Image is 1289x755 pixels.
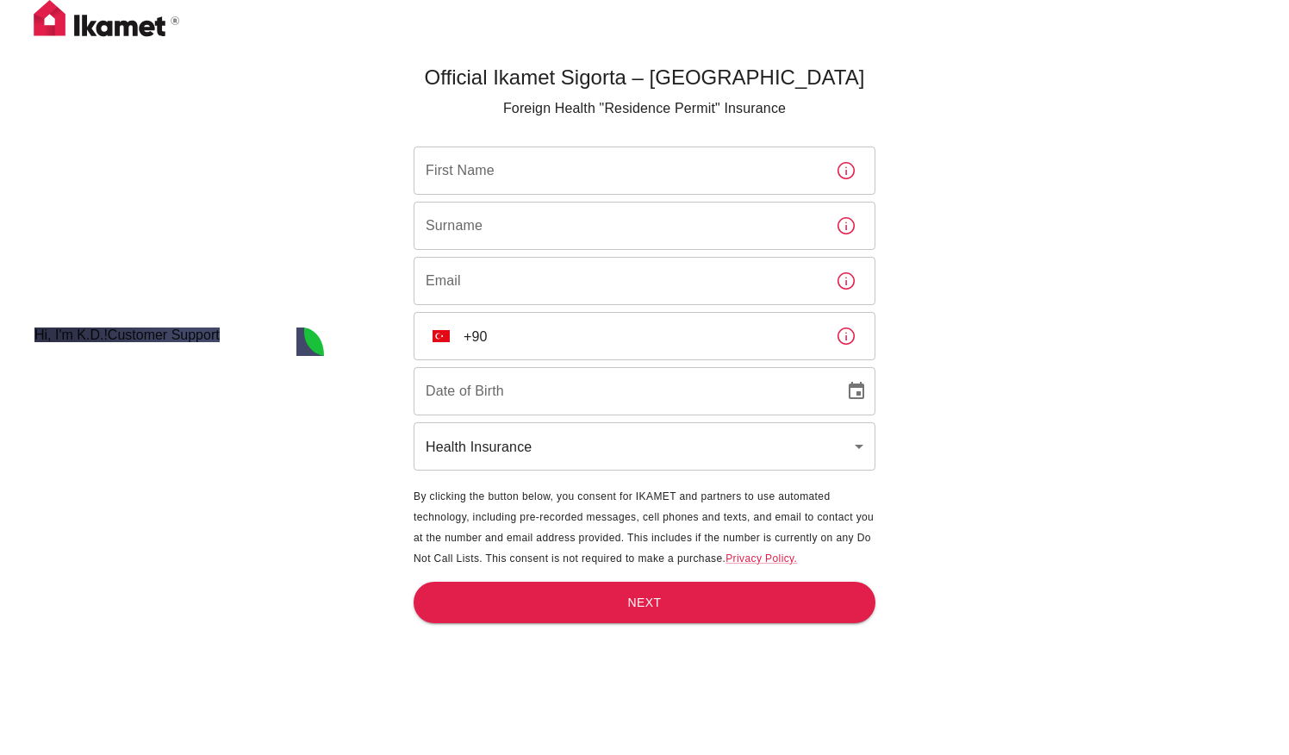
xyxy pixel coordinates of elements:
button: Next [414,582,875,624]
a: Privacy Policy. [725,552,797,565]
input: DD/MM/YYYY [414,367,832,415]
img: unknown [433,330,450,342]
span: By clicking the button below, you consent for IKAMET and partners to use automated technology, in... [414,490,874,565]
jdiv: Customer Support [108,328,220,342]
button: Select country [426,321,457,352]
h5: Official Ikamet Sigorta – [GEOGRAPHIC_DATA] [414,64,875,91]
jdiv: Hi, I'm K.D.! [34,328,108,342]
p: Foreign Health "Residence Permit" Insurance [414,98,875,119]
button: Choose date [839,374,874,409]
div: Health Insurance [414,422,875,471]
